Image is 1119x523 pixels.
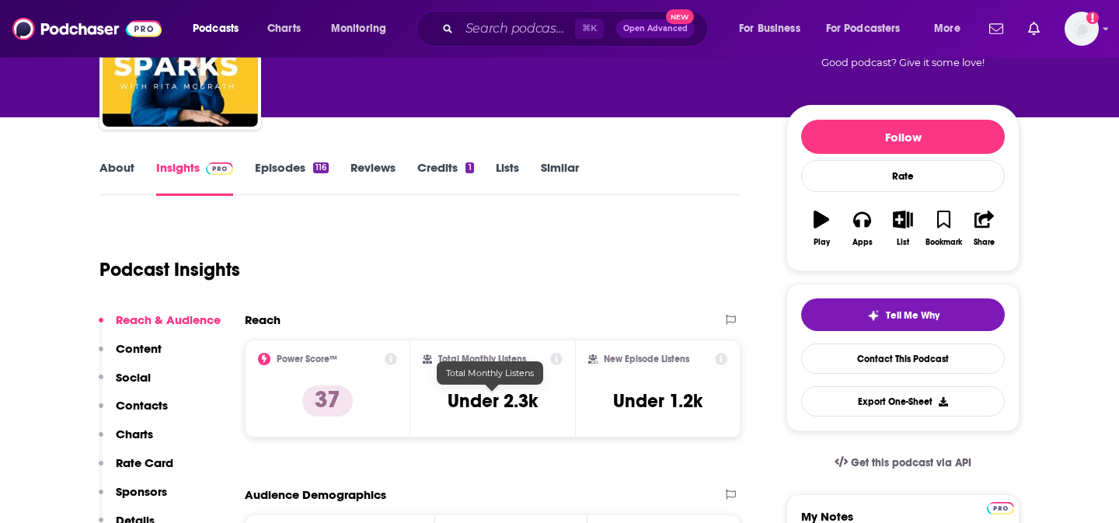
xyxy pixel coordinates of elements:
[116,484,167,499] p: Sponsors
[116,312,221,327] p: Reach & Audience
[575,19,604,39] span: ⌘ K
[1065,12,1099,46] span: Logged in as megcassidy
[964,200,1005,256] button: Share
[245,487,386,502] h2: Audience Demographics
[842,200,882,256] button: Apps
[182,16,259,41] button: open menu
[99,427,153,455] button: Charts
[99,370,151,399] button: Social
[459,16,575,41] input: Search podcasts, credits, & more...
[923,200,964,256] button: Bookmark
[867,309,880,322] img: tell me why sparkle
[801,160,1005,192] div: Rate
[99,160,134,196] a: About
[974,238,995,247] div: Share
[801,200,842,256] button: Play
[277,354,337,364] h2: Power Score™
[1065,12,1099,46] img: User Profile
[623,25,688,33] span: Open Advanced
[801,343,1005,374] a: Contact This Podcast
[1086,12,1099,24] svg: Add a profile image
[448,389,538,413] h3: Under 2.3k
[331,18,386,40] span: Monitoring
[934,18,960,40] span: More
[826,18,901,40] span: For Podcasters
[116,455,173,470] p: Rate Card
[116,341,162,356] p: Content
[852,238,873,247] div: Apps
[99,258,240,281] h1: Podcast Insights
[987,500,1014,514] a: Pro website
[99,398,168,427] button: Contacts
[728,16,820,41] button: open menu
[267,18,301,40] span: Charts
[12,14,162,44] img: Podchaser - Follow, Share and Rate Podcasts
[255,160,329,196] a: Episodes116
[801,120,1005,154] button: Follow
[313,162,329,173] div: 116
[926,238,962,247] div: Bookmark
[816,16,923,41] button: open menu
[822,444,984,482] a: Get this podcast via API
[496,160,519,196] a: Lists
[814,238,830,247] div: Play
[666,9,694,24] span: New
[193,18,239,40] span: Podcasts
[801,298,1005,331] button: tell me why sparkleTell Me Why
[350,160,396,196] a: Reviews
[99,341,162,370] button: Content
[99,455,173,484] button: Rate Card
[1022,16,1046,42] a: Show notifications dropdown
[465,162,473,173] div: 1
[616,19,695,38] button: Open AdvancedNew
[923,16,980,41] button: open menu
[886,309,939,322] span: Tell Me Why
[320,16,406,41] button: open menu
[983,16,1009,42] a: Show notifications dropdown
[116,427,153,441] p: Charts
[302,385,353,417] p: 37
[613,389,702,413] h3: Under 1.2k
[897,238,909,247] div: List
[245,312,281,327] h2: Reach
[116,398,168,413] p: Contacts
[438,354,526,364] h2: Total Monthly Listens
[417,160,473,196] a: Credits1
[156,160,233,196] a: InsightsPodchaser Pro
[1065,12,1099,46] button: Show profile menu
[99,484,167,513] button: Sponsors
[541,160,579,196] a: Similar
[431,11,723,47] div: Search podcasts, credits, & more...
[801,386,1005,417] button: Export One-Sheet
[116,370,151,385] p: Social
[257,16,310,41] a: Charts
[883,200,923,256] button: List
[851,456,971,469] span: Get this podcast via API
[987,502,1014,514] img: Podchaser Pro
[604,354,689,364] h2: New Episode Listens
[206,162,233,175] img: Podchaser Pro
[739,18,800,40] span: For Business
[821,57,985,68] span: Good podcast? Give it some love!
[446,368,534,378] span: Total Monthly Listens
[99,312,221,341] button: Reach & Audience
